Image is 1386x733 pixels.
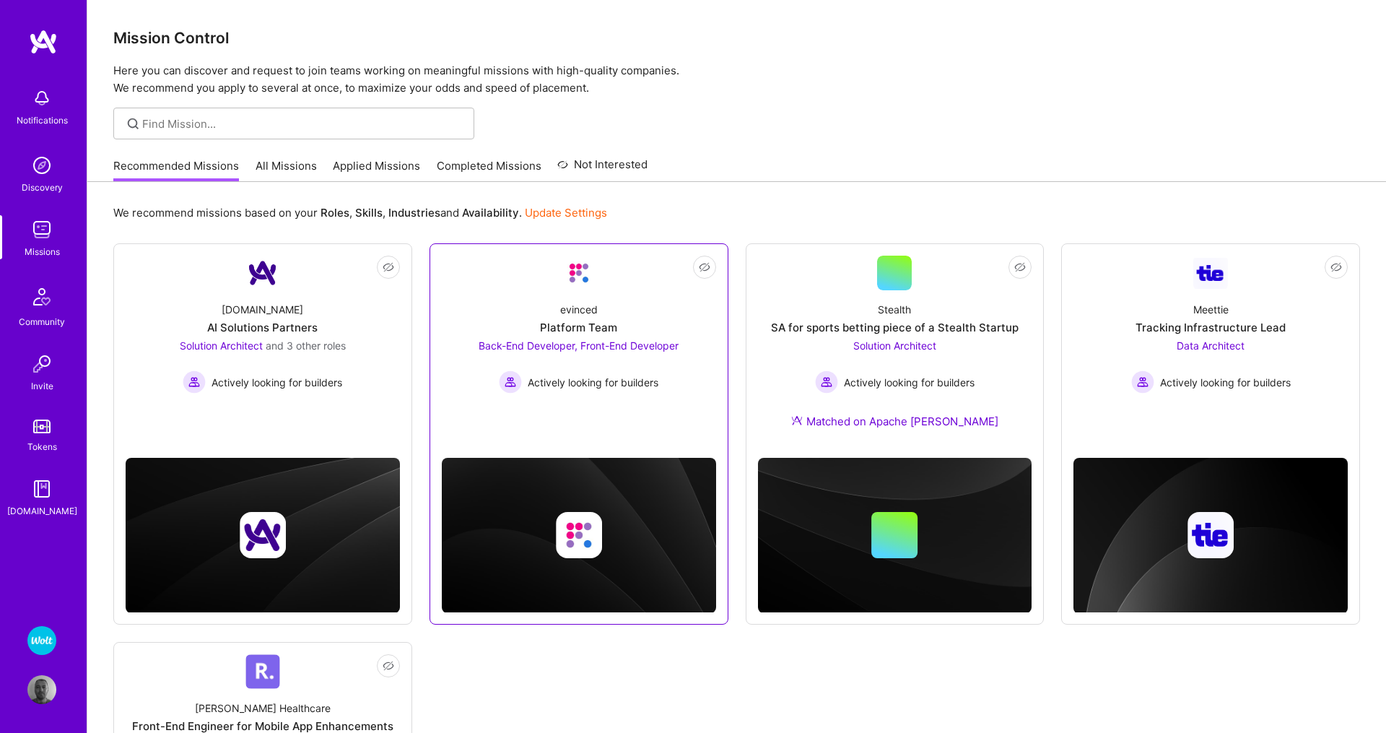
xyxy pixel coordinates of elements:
[437,158,541,182] a: Completed Missions
[27,474,56,503] img: guide book
[442,458,716,613] img: cover
[388,206,440,220] b: Industries
[499,370,522,394] img: Actively looking for builders
[113,29,1360,47] h3: Mission Control
[27,215,56,244] img: teamwork
[878,302,911,317] div: Stealth
[27,439,57,454] div: Tokens
[240,512,286,558] img: Company logo
[222,302,303,317] div: [DOMAIN_NAME]
[758,458,1032,613] img: cover
[207,320,318,335] div: AI Solutions Partners
[699,261,710,273] i: icon EyeClosed
[183,370,206,394] img: Actively looking for builders
[245,256,280,290] img: Company Logo
[556,512,602,558] img: Company logo
[113,62,1360,97] p: Here you can discover and request to join teams working on meaningful missions with high-quality ...
[1193,258,1228,289] img: Company Logo
[1014,261,1026,273] i: icon EyeClosed
[17,113,68,128] div: Notifications
[27,84,56,113] img: bell
[462,206,519,220] b: Availability
[1073,256,1348,428] a: Company LogoMeettieTracking Infrastructure LeadData Architect Actively looking for buildersActive...
[19,314,65,329] div: Community
[1160,375,1291,390] span: Actively looking for builders
[27,675,56,704] img: User Avatar
[562,256,596,290] img: Company Logo
[1073,458,1348,613] img: cover
[29,29,58,55] img: logo
[126,256,400,428] a: Company Logo[DOMAIN_NAME]AI Solutions PartnersSolution Architect and 3 other rolesActively lookin...
[126,458,400,613] img: cover
[1187,512,1234,558] img: Company logo
[180,339,263,352] span: Solution Architect
[27,350,56,378] img: Invite
[1330,261,1342,273] i: icon EyeClosed
[1131,370,1154,394] img: Actively looking for builders
[27,626,56,655] img: Wolt - Fintech: Payments Expansion Team
[479,339,679,352] span: Back-End Developer, Front-End Developer
[25,279,59,314] img: Community
[113,205,607,220] p: We recommend missions based on your , , and .
[853,339,936,352] span: Solution Architect
[355,206,383,220] b: Skills
[113,158,239,182] a: Recommended Missions
[1193,302,1229,317] div: Meettie
[771,320,1019,335] div: SA for sports betting piece of a Stealth Startup
[791,415,803,426] img: Ateam Purple Icon
[525,206,607,220] a: Update Settings
[31,378,53,394] div: Invite
[256,158,317,182] a: All Missions
[22,180,63,195] div: Discovery
[321,206,349,220] b: Roles
[195,701,331,716] div: [PERSON_NAME] Healthcare
[24,626,60,655] a: Wolt - Fintech: Payments Expansion Team
[758,256,1032,446] a: StealthSA for sports betting piece of a Stealth StartupSolution Architect Actively looking for bu...
[1177,339,1245,352] span: Data Architect
[212,375,342,390] span: Actively looking for builders
[125,116,141,132] i: icon SearchGrey
[1136,320,1286,335] div: Tracking Infrastructure Lead
[442,256,716,428] a: Company LogoevincedPlatform TeamBack-End Developer, Front-End Developer Actively looking for buil...
[540,320,617,335] div: Platform Team
[33,420,51,433] img: tokens
[142,116,463,131] input: Find Mission...
[266,339,346,352] span: and 3 other roles
[24,675,60,704] a: User Avatar
[245,654,280,689] img: Company Logo
[383,660,394,672] i: icon EyeClosed
[7,503,77,519] div: [DOMAIN_NAME]
[25,244,60,259] div: Missions
[27,151,56,180] img: discovery
[333,158,420,182] a: Applied Missions
[528,375,658,390] span: Actively looking for builders
[557,156,648,182] a: Not Interested
[815,370,838,394] img: Actively looking for builders
[791,414,998,429] div: Matched on Apache [PERSON_NAME]
[844,375,975,390] span: Actively looking for builders
[560,302,598,317] div: evinced
[383,261,394,273] i: icon EyeClosed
